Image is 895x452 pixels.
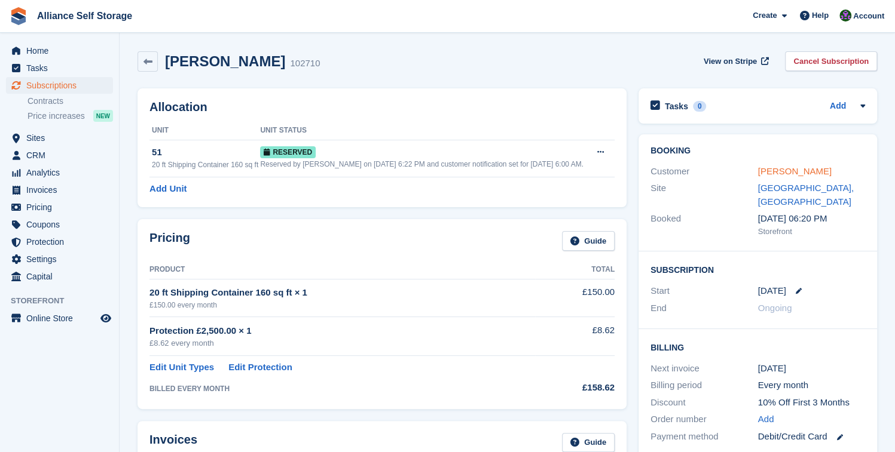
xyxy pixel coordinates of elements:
h2: Booking [650,146,865,156]
div: Debit/Credit Card [758,430,866,444]
a: Alliance Self Storage [32,6,137,26]
a: Add [830,100,846,113]
h2: Tasks [665,101,688,112]
div: Start [650,284,758,298]
span: Online Store [26,310,98,327]
a: [PERSON_NAME] [758,166,832,176]
th: Unit [149,121,260,140]
div: Billing period [650,379,758,392]
a: menu [6,251,113,267]
a: Contracts [28,96,113,107]
a: View on Stripe [699,51,771,71]
div: Storefront [758,226,866,238]
div: Booked [650,212,758,237]
div: Discount [650,396,758,410]
span: Subscriptions [26,77,98,94]
span: Invoices [26,182,98,198]
span: Create [753,10,777,21]
div: End [650,302,758,315]
span: Capital [26,268,98,285]
div: 102710 [290,57,320,70]
span: Ongoing [758,303,792,313]
a: Preview store [99,311,113,325]
a: menu [6,182,113,198]
span: Account [853,10,884,22]
div: Protection £2,500.00 × 1 [149,324,535,338]
a: Guide [562,231,615,251]
span: Analytics [26,164,98,181]
span: Protection [26,233,98,250]
div: Every month [758,379,866,392]
a: menu [6,216,113,233]
span: Home [26,42,98,59]
div: £8.62 every month [149,337,535,349]
a: menu [6,42,113,59]
div: £158.62 [535,381,615,395]
div: Next invoice [650,362,758,376]
h2: Allocation [149,100,615,114]
th: Unit Status [260,121,589,140]
a: menu [6,233,113,250]
img: stora-icon-8386f47178a22dfd0bd8f6a31ec36ba5ce8667c1dd55bd0f319d3a0aa187defe.svg [10,7,28,25]
h2: [PERSON_NAME] [165,53,285,69]
a: Edit Unit Types [149,361,214,374]
a: menu [6,130,113,146]
div: 20 ft Shipping Container 160 sq ft × 1 [149,286,535,300]
td: £150.00 [535,279,615,316]
img: Romilly Norton [839,10,851,21]
span: Price increases [28,110,85,122]
th: Product [149,260,535,279]
h2: Pricing [149,231,190,251]
a: menu [6,60,113,76]
div: NEW [93,110,113,122]
div: BILLED EVERY MONTH [149,383,535,394]
div: Site [650,182,758,208]
td: £8.62 [535,317,615,356]
a: Price increases NEW [28,109,113,122]
span: Help [812,10,829,21]
div: 51 [152,146,260,159]
div: [DATE] [758,362,866,376]
h2: Billing [650,341,865,353]
div: £150.00 every month [149,300,535,310]
div: 20 ft Shipping Container 160 sq ft [152,159,260,170]
div: 10% Off First 3 Months [758,396,866,410]
div: Customer [650,165,758,179]
a: menu [6,147,113,164]
span: Tasks [26,60,98,76]
a: menu [6,199,113,216]
h2: Subscription [650,263,865,275]
a: [GEOGRAPHIC_DATA], [GEOGRAPHIC_DATA] [758,183,854,207]
span: View on Stripe [704,56,757,67]
span: Sites [26,130,98,146]
a: Cancel Subscription [785,51,877,71]
div: [DATE] 06:20 PM [758,212,866,226]
a: Add [758,413,774,426]
div: Order number [650,413,758,426]
span: CRM [26,147,98,164]
a: menu [6,164,113,181]
div: Payment method [650,430,758,444]
a: menu [6,310,113,327]
span: Settings [26,251,98,267]
span: Pricing [26,199,98,216]
th: Total [535,260,615,279]
a: Edit Protection [228,361,292,374]
span: Storefront [11,295,119,307]
span: Reserved [260,146,316,158]
a: menu [6,268,113,285]
span: Coupons [26,216,98,233]
div: Reserved by [PERSON_NAME] on [DATE] 6:22 PM and customer notification set for [DATE] 6:00 AM. [260,159,589,170]
a: Add Unit [149,182,187,196]
div: 0 [693,101,707,112]
time: 2025-08-22 00:00:00 UTC [758,284,786,298]
a: menu [6,77,113,94]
